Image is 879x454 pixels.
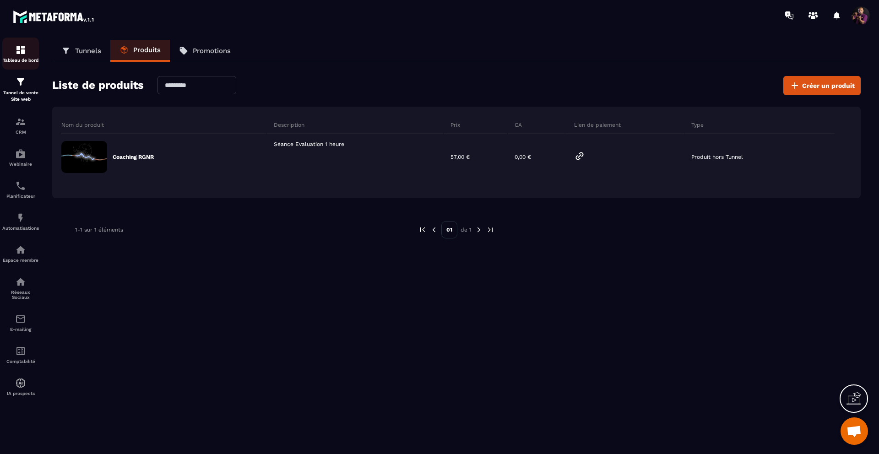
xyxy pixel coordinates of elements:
p: IA prospects [2,391,39,396]
p: Coaching RGNR [113,153,154,161]
p: Prix [450,121,460,129]
h2: Liste de produits [52,76,144,95]
span: Créer un produit [802,81,855,90]
a: formationformationTableau de bord [2,38,39,70]
p: Automatisations [2,226,39,231]
p: CRM [2,130,39,135]
img: automations [15,378,26,389]
a: automationsautomationsAutomatisations [2,205,39,238]
p: de 1 [461,226,472,233]
img: formation [15,116,26,127]
p: E-mailing [2,327,39,332]
img: scheduler [15,180,26,191]
p: 1-1 sur 1 éléments [75,227,123,233]
p: Tunnel de vente Site web [2,90,39,103]
img: prev [430,226,438,234]
img: c151995f08f1cae25936d55e47f4ecb3.png [61,141,107,173]
img: prev [418,226,427,234]
p: CA [515,121,522,129]
p: 01 [441,221,457,238]
img: email [15,313,26,324]
a: Produits [110,40,170,62]
img: formation [15,44,26,55]
img: automations [15,148,26,159]
img: automations [15,212,26,223]
p: Promotions [193,47,231,55]
p: Webinaire [2,162,39,167]
img: automations [15,244,26,255]
img: next [475,226,483,234]
p: Description [274,121,304,129]
a: Promotions [170,40,240,62]
a: accountantaccountantComptabilité [2,339,39,371]
p: Lien de paiement [574,121,621,129]
p: Comptabilité [2,359,39,364]
p: Produit hors Tunnel [691,154,743,160]
img: accountant [15,346,26,357]
a: social-networksocial-networkRéseaux Sociaux [2,270,39,307]
a: emailemailE-mailing [2,307,39,339]
p: Espace membre [2,258,39,263]
p: Planificateur [2,194,39,199]
a: formationformationCRM [2,109,39,141]
a: schedulerschedulerPlanificateur [2,173,39,205]
a: Tunnels [52,40,110,62]
p: Produits [133,46,161,54]
p: Tableau de bord [2,58,39,63]
button: Créer un produit [783,76,861,95]
p: Réseaux Sociaux [2,290,39,300]
div: Ouvrir le chat [841,417,868,445]
p: Tunnels [75,47,101,55]
img: next [486,226,494,234]
img: logo [13,8,95,25]
p: Type [691,121,704,129]
p: Nom du produit [61,121,104,129]
img: social-network [15,276,26,287]
img: formation [15,76,26,87]
a: formationformationTunnel de vente Site web [2,70,39,109]
a: automationsautomationsEspace membre [2,238,39,270]
a: automationsautomationsWebinaire [2,141,39,173]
